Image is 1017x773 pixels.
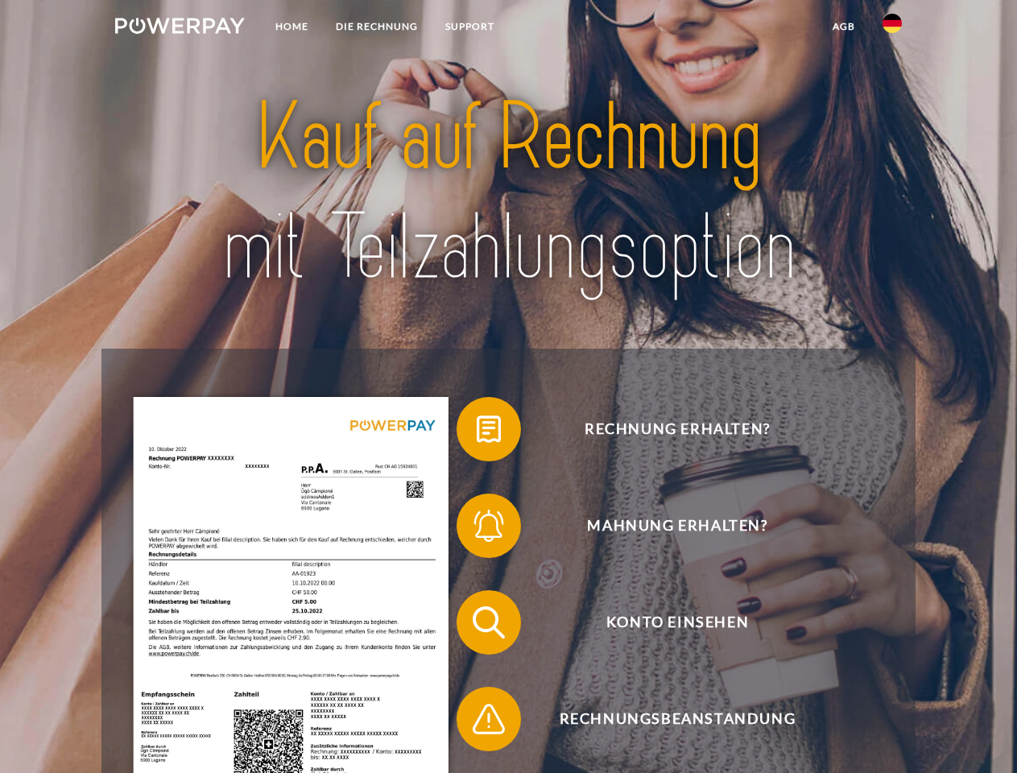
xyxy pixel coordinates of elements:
button: Rechnungsbeanstandung [457,687,875,751]
button: Konto einsehen [457,590,875,655]
img: qb_bell.svg [469,506,509,546]
a: agb [819,12,869,41]
a: SUPPORT [432,12,508,41]
img: title-powerpay_de.svg [154,77,863,308]
img: qb_search.svg [469,602,509,643]
span: Rechnungsbeanstandung [480,687,874,751]
span: Rechnung erhalten? [480,397,874,461]
button: Mahnung erhalten? [457,494,875,558]
a: Home [262,12,322,41]
iframe: Schaltfläche zum Öffnen des Messaging-Fensters [953,709,1004,760]
button: Rechnung erhalten? [457,397,875,461]
span: Konto einsehen [480,590,874,655]
img: qb_warning.svg [469,699,509,739]
img: de [883,14,902,33]
a: DIE RECHNUNG [322,12,432,41]
img: qb_bill.svg [469,409,509,449]
span: Mahnung erhalten? [480,494,874,558]
img: logo-powerpay-white.svg [115,18,245,34]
